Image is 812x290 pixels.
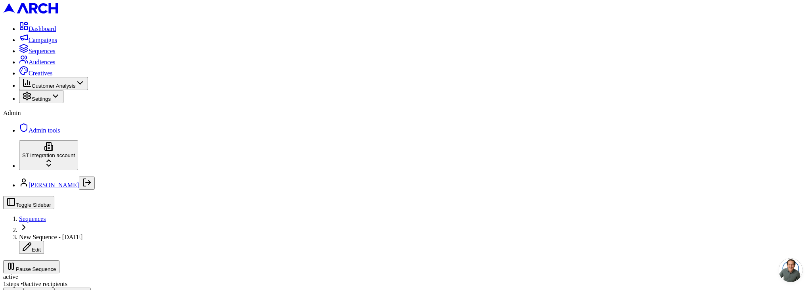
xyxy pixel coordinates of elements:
button: Pause Sequence [3,260,59,273]
a: Creatives [19,70,52,77]
span: 1 steps • 0 active recipients [3,280,67,287]
button: Customer Analysis [19,77,88,90]
button: Log out [79,177,95,190]
span: Audiences [29,59,56,65]
a: Admin tools [19,127,60,134]
a: [PERSON_NAME] [29,182,79,188]
span: Admin tools [29,127,60,134]
button: Edit [19,241,44,254]
span: New Sequence - [DATE] [19,234,82,240]
nav: breadcrumb [3,215,809,254]
span: Edit [32,247,41,253]
a: Audiences [19,59,56,65]
span: Creatives [29,70,52,77]
span: Toggle Sidebar [16,202,51,208]
a: Campaigns [19,36,57,43]
div: active [3,273,809,280]
a: Open chat [779,258,802,282]
a: Dashboard [19,25,56,32]
span: Campaigns [29,36,57,43]
span: Customer Analysis [32,83,75,89]
button: ST integration account [19,140,78,170]
a: Sequences [19,48,56,54]
span: Settings [32,96,51,102]
span: ST integration account [22,152,75,158]
button: Settings [19,90,63,103]
a: Sequences [19,215,46,222]
span: Dashboard [29,25,56,32]
button: Toggle Sidebar [3,196,54,209]
div: Admin [3,109,809,117]
span: Sequences [29,48,56,54]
